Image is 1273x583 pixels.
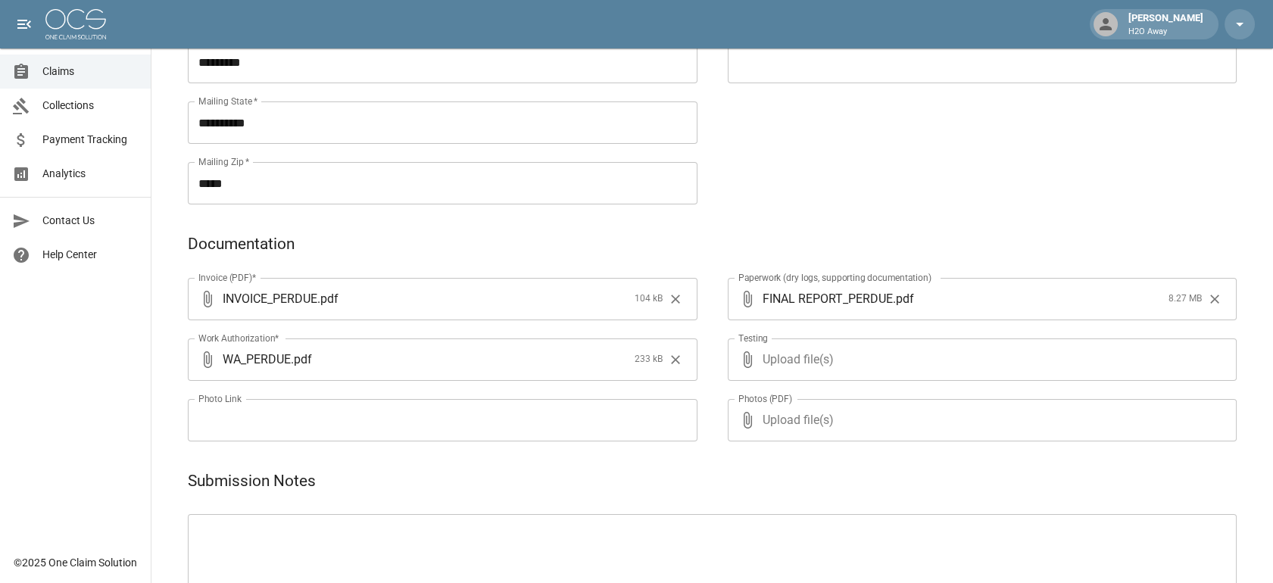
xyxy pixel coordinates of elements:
label: Work Authorization* [198,332,279,344]
span: 104 kB [635,291,663,307]
p: H2O Away [1128,26,1203,39]
span: FINAL REPORT_PERDUE [763,290,893,307]
label: Invoice (PDF)* [198,271,257,284]
button: open drawer [9,9,39,39]
span: . pdf [893,290,914,307]
span: . pdf [317,290,339,307]
span: INVOICE_PERDUE [223,290,317,307]
span: Upload file(s) [763,399,1197,441]
label: Photos (PDF) [738,392,792,405]
button: Clear [664,348,687,371]
button: Clear [1203,288,1226,310]
img: ocs-logo-white-transparent.png [45,9,106,39]
span: Help Center [42,247,139,263]
div: [PERSON_NAME] [1122,11,1209,38]
label: Paperwork (dry logs, supporting documentation) [738,271,931,284]
button: Clear [664,288,687,310]
span: Collections [42,98,139,114]
span: Analytics [42,166,139,182]
span: Claims [42,64,139,79]
label: Photo Link [198,392,242,405]
span: Upload file(s) [763,338,1197,381]
label: Testing [738,332,768,344]
label: Mailing Zip [198,155,250,168]
span: Payment Tracking [42,132,139,148]
span: 8.27 MB [1168,291,1202,307]
span: . pdf [291,351,312,368]
span: 233 kB [635,352,663,367]
label: Mailing State [198,95,257,108]
div: © 2025 One Claim Solution [14,555,137,570]
span: Contact Us [42,213,139,229]
span: WA_PERDUE [223,351,291,368]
